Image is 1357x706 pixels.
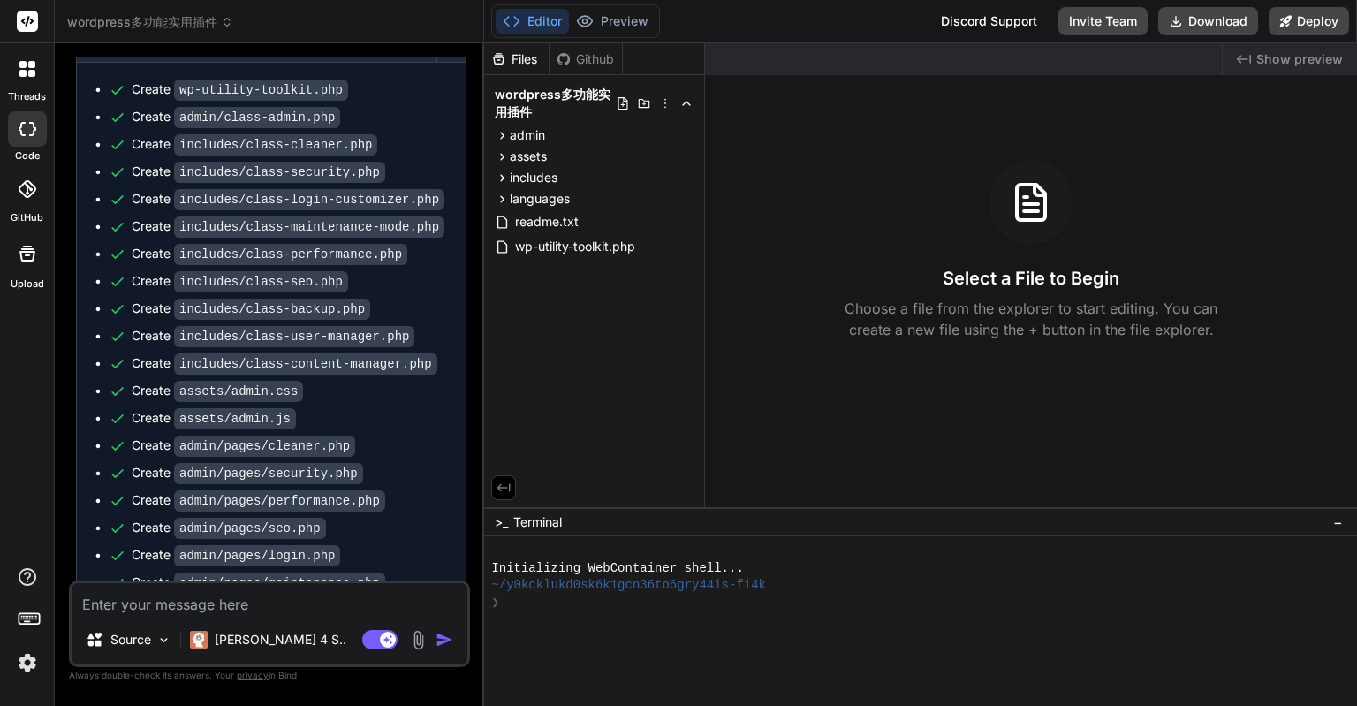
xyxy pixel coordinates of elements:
div: Create [132,546,340,565]
code: assets/admin.css [174,381,303,402]
div: Create [132,217,444,236]
span: languages [510,190,570,208]
p: Choose a file from the explorer to start editing. You can create a new file using the + button in... [833,298,1229,340]
code: admin/pages/security.php [174,463,363,484]
div: Create [132,245,407,263]
code: admin/pages/performance.php [174,490,385,512]
img: icon [436,631,453,649]
code: wp-utility-toolkit.php [174,80,348,101]
code: includes/class-maintenance-mode.php [174,216,444,238]
label: Upload [11,277,44,292]
span: Initializing WebContainer shell... [491,560,743,577]
button: − [1330,508,1346,536]
button: Deploy [1269,7,1349,35]
code: includes/class-performance.php [174,244,407,265]
div: Create [132,190,444,209]
div: Create [132,327,414,345]
div: Create [132,300,370,318]
span: − [1333,513,1343,531]
code: admin/pages/cleaner.php [174,436,355,457]
code: includes/class-seo.php [174,271,348,292]
span: includes [510,169,557,186]
code: includes/class-security.php [174,162,385,183]
div: Create [132,354,437,373]
label: code [15,148,40,163]
code: includes/class-content-manager.php [174,353,437,375]
h3: Select a File to Begin [943,266,1119,291]
code: includes/class-user-manager.php [174,326,414,347]
button: Preview [569,9,656,34]
span: privacy [237,670,269,680]
span: Show preview [1256,50,1343,68]
span: admin [510,126,545,144]
img: Claude 4 Sonnet [190,631,208,649]
p: [PERSON_NAME] 4 S.. [215,631,346,649]
span: readme.txt [513,211,580,232]
span: wp-utility-toolkit.php [513,236,637,257]
img: Pick Models [156,633,171,648]
div: Github [550,50,622,68]
code: includes/class-cleaner.php [174,134,377,156]
code: admin/pages/seo.php [174,518,326,539]
div: Create [132,108,340,126]
code: admin/pages/maintenance.php [174,573,385,594]
img: settings [12,648,42,678]
code: admin/pages/login.php [174,545,340,566]
button: Download [1158,7,1258,35]
div: Discord Support [930,7,1048,35]
div: Files [484,50,549,68]
p: Always double-check its answers. Your in Bind [69,667,470,684]
div: Create [132,382,303,400]
div: Create [132,491,385,510]
span: wordpress多功能实用插件 [67,13,233,31]
div: Create [132,80,348,99]
span: assets [510,148,547,165]
code: includes/class-login-customizer.php [174,189,444,210]
div: Create [132,163,385,181]
button: Editor [496,9,569,34]
span: ❯ [491,595,500,611]
div: Create [132,135,377,154]
label: threads [8,89,46,104]
div: Create [132,409,296,428]
div: Create [132,573,385,592]
code: admin/class-admin.php [174,107,340,128]
img: attachment [408,630,428,650]
span: Terminal [513,513,562,531]
code: assets/admin.js [174,408,296,429]
span: >_ [495,513,508,531]
div: Create [132,272,348,291]
code: includes/class-backup.php [174,299,370,320]
div: Create [132,437,355,455]
button: Invite Team [1058,7,1148,35]
div: Create [132,519,326,537]
span: wordpress多功能实用插件 [495,86,616,121]
label: GitHub [11,210,43,225]
span: ~/y0kcklukd0sk6k1gcn36to6gry44is-fi4k [491,577,766,594]
div: Create [132,464,363,482]
p: Source [110,631,151,649]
